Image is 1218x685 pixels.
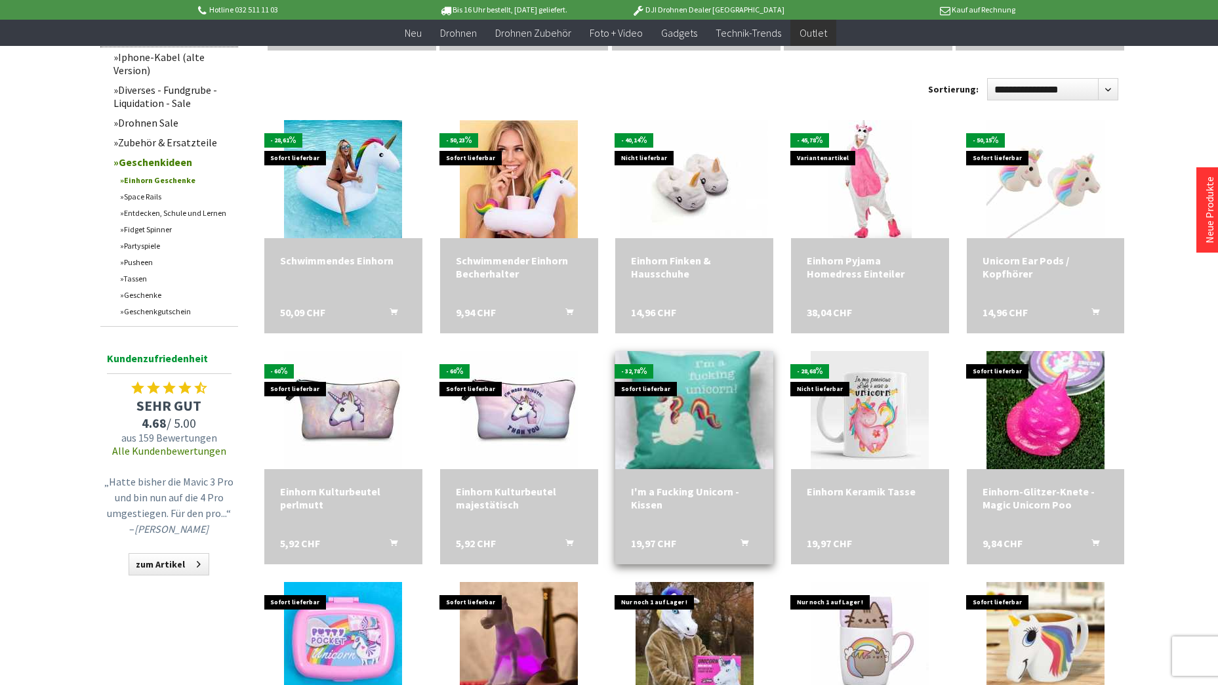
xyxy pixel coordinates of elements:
[456,537,496,550] span: 5,92 CHF
[405,26,422,39] span: Neu
[1203,176,1216,243] a: Neue Produkte
[983,485,1109,511] div: Einhorn-Glitzer-Knete - Magic Unicorn Poo
[431,20,486,47] a: Drohnen
[807,254,933,280] div: Einhorn Pyjama Homedress Einteiler
[107,47,238,80] a: Iphone-Kabel (alte Version)
[983,485,1109,511] a: Einhorn-Glitzer-Knete - Magic Unicorn Poo 9,84 CHF In den Warenkorb
[807,537,852,550] span: 19,97 CHF
[495,26,571,39] span: Drohnen Zubehör
[280,254,407,267] a: Schwimmendes Einhorn 50,09 CHF In den Warenkorb
[983,254,1109,280] a: Unicorn Ear Pods / Kopfhörer 14,96 CHF In den Warenkorb
[716,26,781,39] span: Technik-Trends
[374,537,405,554] button: In den Warenkorb
[374,306,405,323] button: In den Warenkorb
[134,522,209,535] em: [PERSON_NAME]
[129,553,209,575] a: zum Artikel
[612,327,777,493] img: I'm a Fucking Unicorn - Kissen
[456,306,496,319] span: 9,94 CHF
[456,254,582,280] div: Schwimmender Einhorn Becherhalter
[986,351,1105,469] img: Einhorn-Glitzer-Knete - Magic Unicorn Poo
[631,485,758,511] a: I'm a Fucking Unicorn - Kissen 19,97 CHF In den Warenkorb
[100,431,238,444] span: aus 159 Bewertungen
[460,351,578,469] img: Einhorn Kulturbeutel majestätisch
[661,26,697,39] span: Gadgets
[986,120,1105,238] img: Unicorn Ear Pods / Kopfhörer
[113,205,238,221] a: Entdecken, Schule und Lernen
[811,351,929,469] img: Einhorn Keramik Tasse
[652,20,706,47] a: Gadgets
[983,306,1028,319] span: 14,96 CHF
[811,2,1015,18] p: Kauf auf Rechnung
[107,350,232,374] span: Kundenzufriedenheit
[631,254,758,280] a: Einhorn Finken & Hausschuhe 14,96 CHF
[456,485,582,511] a: Einhorn Kulturbeutel majestätisch 5,92 CHF In den Warenkorb
[401,2,605,18] p: Bis 16 Uhr bestellt, [DATE] geliefert.
[440,26,477,39] span: Drohnen
[456,485,582,511] div: Einhorn Kulturbeutel majestätisch
[107,152,238,172] a: Geschenkideen
[107,113,238,133] a: Drohnen Sale
[631,306,676,319] span: 14,96 CHF
[550,537,581,554] button: In den Warenkorb
[113,221,238,238] a: Fidget Spinner
[706,20,790,47] a: Technik-Trends
[807,485,933,498] div: Einhorn Keramik Tasse
[983,254,1109,280] div: Unicorn Ear Pods / Kopfhörer
[807,306,852,319] span: 38,04 CHF
[807,485,933,498] a: Einhorn Keramik Tasse 19,97 CHF
[828,120,912,238] img: Einhorn Pyjama Homedress Einteiler
[113,238,238,254] a: Partyspiele
[631,485,758,511] div: I'm a Fucking Unicorn - Kissen
[605,2,810,18] p: DJI Drohnen Dealer [GEOGRAPHIC_DATA]
[620,120,768,238] img: Einhorn Finken & Hausschuhe Set
[113,270,238,287] a: Tassen
[107,80,238,113] a: Diverses - Fundgrube - Liquidation - Sale
[280,254,407,267] div: Schwimmendes Einhorn
[396,20,431,47] a: Neu
[284,351,402,469] img: Einhorn Kulturbeutel perlmutt
[113,287,238,303] a: Geschenke
[100,415,238,431] span: / 5.00
[284,120,402,238] img: Schwimmendes Einhorn - Das Highlight für jeden Pool
[142,415,167,431] span: 4.68
[113,254,238,270] a: Pusheen
[983,537,1023,550] span: 9,84 CHF
[486,20,580,47] a: Drohnen Zubehör
[590,26,643,39] span: Foto + Video
[807,254,933,280] a: Einhorn Pyjama Homedress Einteiler 38,04 CHF
[800,26,827,39] span: Outlet
[928,79,979,100] label: Sortierung:
[104,474,235,537] p: „Hatte bisher die Mavic 3 Pro und bin nun auf die 4 Pro umgestiegen. Für den pro...“ –
[113,172,238,188] a: Einhorn Geschenke
[196,2,401,18] p: Hotline 032 511 11 03
[631,537,676,550] span: 19,97 CHF
[550,306,581,323] button: In den Warenkorb
[107,133,238,152] a: Zubehör & Ersatzteile
[113,188,238,205] a: Space Rails
[1076,537,1107,554] button: In den Warenkorb
[460,120,578,238] img: Schwimmender Einhorn Becherhalter
[725,537,756,554] button: In den Warenkorb
[112,444,226,457] a: Alle Kundenbewertungen
[113,303,238,320] a: Geschenkgutschein
[580,20,652,47] a: Foto + Video
[280,306,325,319] span: 50,09 CHF
[456,254,582,280] a: Schwimmender Einhorn Becherhalter 9,94 CHF In den Warenkorb
[280,485,407,511] a: Einhorn Kulturbeutel perlmutt 5,92 CHF In den Warenkorb
[280,485,407,511] div: Einhorn Kulturbeutel perlmutt
[631,254,758,280] div: Einhorn Finken & Hausschuhe
[280,537,320,550] span: 5,92 CHF
[790,20,836,47] a: Outlet
[1076,306,1107,323] button: In den Warenkorb
[100,396,238,415] span: SEHR GUT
